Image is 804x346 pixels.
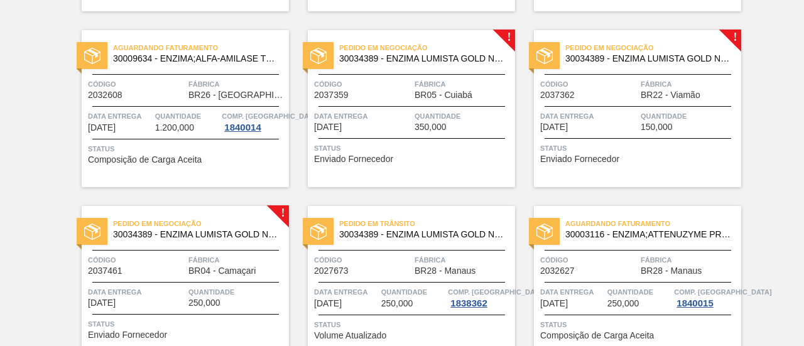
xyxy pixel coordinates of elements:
[88,330,167,340] span: Enviado Fornecedor
[188,78,286,90] span: Fábrica
[88,123,116,132] span: 09/10/2025
[314,122,342,132] span: 10/10/2025
[88,318,286,330] span: Status
[540,142,738,154] span: Status
[88,266,122,276] span: 2037461
[88,110,152,122] span: Data entrega
[515,30,741,187] a: !statusPedido em Negociação30034389 - ENZIMA LUMISTA GOLD NOVONESIS 25KGCódigo2037362FábricaBR22 ...
[113,54,279,63] span: 30009634 - ENZIMA;ALFA-AMILASE TERMOESTÁVEL;TERMAMY
[155,110,219,122] span: Quantidade
[84,224,100,240] img: status
[88,155,202,165] span: Composição de Carga Aceita
[113,230,279,239] span: 30034389 - ENZIMA LUMISTA GOLD NOVONESIS 25KG
[188,286,286,298] span: Quantidade
[188,298,220,308] span: 250,000
[415,122,447,132] span: 350,000
[540,122,568,132] span: 10/10/2025
[674,286,738,308] a: Comp. [GEOGRAPHIC_DATA]1840015
[536,48,553,64] img: status
[188,90,286,100] span: BR26 - Uberlândia
[310,48,327,64] img: status
[88,143,286,155] span: Status
[314,90,349,100] span: 2037359
[113,217,289,230] span: Pedido em Negociação
[607,286,671,298] span: Quantidade
[641,110,738,122] span: Quantidade
[88,78,185,90] span: Código
[381,286,445,298] span: Quantidade
[314,110,411,122] span: Data entrega
[540,154,619,164] span: Enviado Fornecedor
[540,266,575,276] span: 2032627
[314,266,349,276] span: 2027673
[188,254,286,266] span: Fábrica
[415,254,512,266] span: Fábrica
[222,122,263,132] div: 1840014
[339,217,515,230] span: Pedido em Trânsito
[448,298,489,308] div: 1838362
[289,30,515,187] a: !statusPedido em Negociação30034389 - ENZIMA LUMISTA GOLD NOVONESIS 25KGCódigo2037359FábricaBR05 ...
[540,90,575,100] span: 2037362
[607,299,639,308] span: 250,000
[536,224,553,240] img: status
[381,299,413,308] span: 250,000
[113,41,289,54] span: Aguardando Faturamento
[565,41,741,54] span: Pedido em Negociação
[314,286,378,298] span: Data entrega
[674,298,715,308] div: 1840015
[415,266,475,276] span: BR28 - Manaus
[641,266,702,276] span: BR28 - Manaus
[88,298,116,308] span: 17/10/2025
[314,299,342,308] span: 28/10/2025
[415,110,512,122] span: Quantidade
[565,230,731,239] span: 30003116 - ENZIMA;ATTENUZYME PRO;NOVOZYMES;
[314,254,411,266] span: Código
[339,230,505,239] span: 30034389 - ENZIMA LUMISTA GOLD NOVONESIS 25KG
[415,78,512,90] span: Fábrica
[415,90,472,100] span: BR05 - Cuiabá
[540,331,654,340] span: Composição de Carga Aceita
[641,254,738,266] span: Fábrica
[63,30,289,187] a: statusAguardando Faturamento30009634 - ENZIMA;ALFA-AMILASE TERMOESTÁVEL;TERMAMYCódigo2032608Fábri...
[448,286,512,308] a: Comp. [GEOGRAPHIC_DATA]1838362
[540,110,638,122] span: Data entrega
[565,217,741,230] span: Aguardando Faturamento
[314,154,393,164] span: Enviado Fornecedor
[339,54,505,63] span: 30034389 - ENZIMA LUMISTA GOLD NOVONESIS 25KG
[540,286,604,298] span: Data entrega
[641,122,673,132] span: 150,000
[188,266,256,276] span: BR04 - Camaçari
[222,110,286,132] a: Comp. [GEOGRAPHIC_DATA]1840014
[540,78,638,90] span: Código
[88,90,122,100] span: 2032608
[641,78,738,90] span: Fábrica
[314,318,512,331] span: Status
[88,254,185,266] span: Código
[84,48,100,64] img: status
[540,318,738,331] span: Status
[88,286,185,298] span: Data entrega
[314,331,386,340] span: Volume Atualizado
[674,286,771,298] span: Comp. Carga
[155,123,194,132] span: 1.200,000
[565,54,731,63] span: 30034389 - ENZIMA LUMISTA GOLD NOVONESIS 25KG
[314,78,411,90] span: Código
[314,142,512,154] span: Status
[540,254,638,266] span: Código
[540,299,568,308] span: 30/10/2025
[310,224,327,240] img: status
[222,110,319,122] span: Comp. Carga
[448,286,545,298] span: Comp. Carga
[641,90,700,100] span: BR22 - Viamão
[339,41,515,54] span: Pedido em Negociação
